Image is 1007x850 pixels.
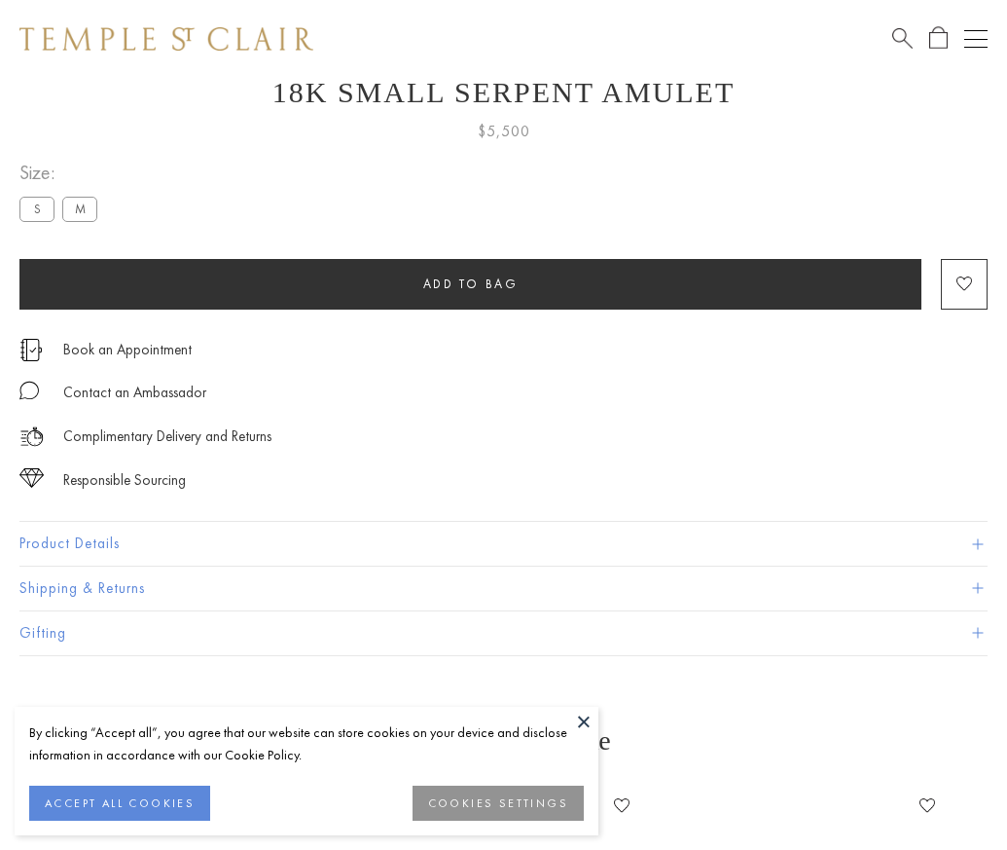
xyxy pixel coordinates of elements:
label: M [62,197,97,221]
img: icon_sourcing.svg [19,468,44,488]
button: Add to bag [19,259,921,310]
img: Temple St. Clair [19,27,313,51]
span: $5,500 [478,119,530,144]
div: Responsible Sourcing [63,468,186,493]
button: Gifting [19,611,988,655]
h1: 18K Small Serpent Amulet [19,76,988,109]
button: COOKIES SETTINGS [413,786,584,821]
span: Add to bag [423,276,519,292]
img: MessageIcon-01_2.svg [19,381,39,400]
p: Complimentary Delivery and Returns [63,425,271,449]
a: Open Shopping Bag [929,26,948,51]
label: S [19,197,54,221]
button: ACCEPT ALL COOKIES [29,786,210,821]
a: Book an Appointment [63,339,192,360]
img: icon_delivery.svg [19,425,44,449]
a: Search [892,26,913,51]
div: Contact an Ambassador [63,381,206,405]
button: Shipping & Returns [19,567,988,610]
span: Size: [19,157,105,189]
div: By clicking “Accept all”, you agree that our website can store cookies on your device and disclos... [29,721,584,766]
img: icon_appointment.svg [19,339,43,361]
button: Open navigation [964,27,988,51]
button: Product Details [19,522,988,566]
